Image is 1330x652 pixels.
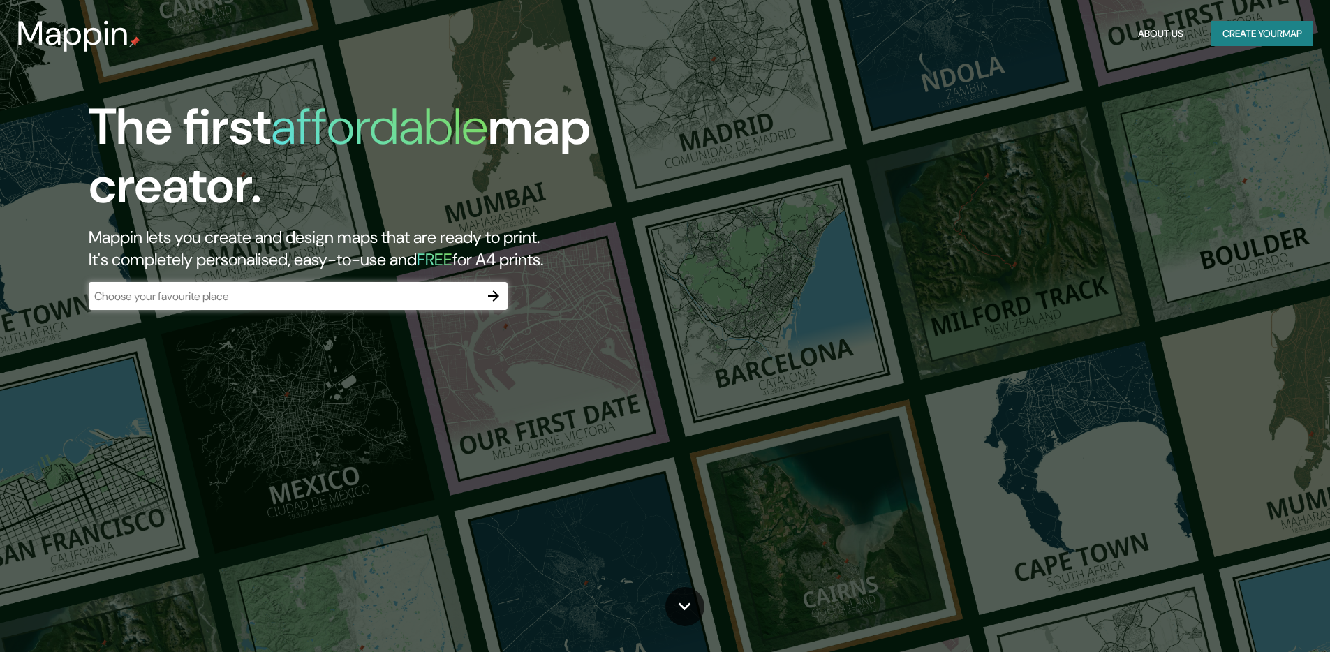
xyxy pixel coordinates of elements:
[417,249,452,270] h5: FREE
[1206,598,1315,637] iframe: Help widget launcher
[1132,21,1189,47] button: About Us
[1211,21,1313,47] button: Create yourmap
[17,14,129,53] h3: Mappin
[271,94,488,159] h1: affordable
[89,288,480,304] input: Choose your favourite place
[89,98,754,226] h1: The first map creator.
[129,36,140,47] img: mappin-pin
[89,226,754,271] h2: Mappin lets you create and design maps that are ready to print. It's completely personalised, eas...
